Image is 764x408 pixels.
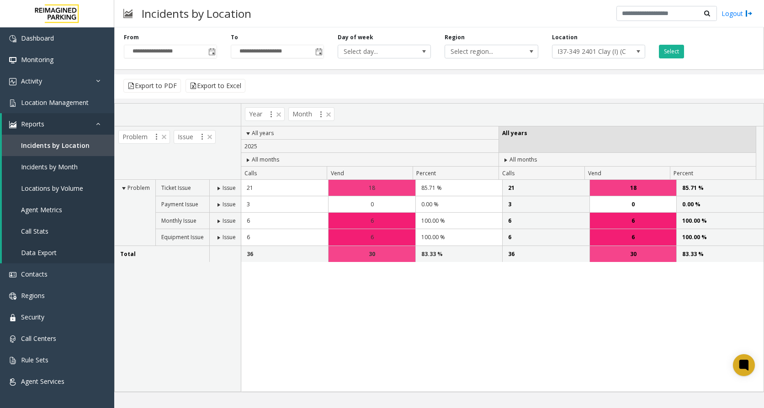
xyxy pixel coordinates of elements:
span: 18 [369,183,375,192]
span: Regions [21,291,45,300]
td: 6 [502,213,589,229]
span: Issue [223,200,236,208]
span: All years [252,129,274,137]
img: 'icon' [9,335,16,343]
span: Issue [223,184,236,192]
label: To [231,33,238,42]
span: Monitoring [21,55,53,64]
td: 3 [241,196,329,213]
span: Incidents by Month [21,162,78,171]
span: 2025 [244,142,257,150]
span: Call Stats [21,227,48,235]
span: Agent Metrics [21,205,62,214]
span: Equipment Issue [161,233,204,241]
img: 'icon' [9,35,16,42]
span: 0 [631,200,635,209]
span: Total [120,250,136,258]
td: 0.00 % [676,196,764,213]
span: Percent [416,169,436,177]
img: 'icon' [9,293,16,300]
span: Problem [127,184,150,192]
img: 'icon' [9,357,16,364]
span: Toggle popup [207,45,217,58]
span: 6 [371,233,374,241]
span: All months [252,156,279,163]
span: Calls [244,169,257,177]
span: Problem [118,130,170,144]
span: 18 [630,183,637,192]
td: 6 [241,229,329,246]
a: Locations by Volume [2,178,114,199]
img: 'icon' [9,314,16,321]
span: Location Management [21,98,89,107]
label: Region [445,33,465,42]
span: All months [509,156,537,163]
td: 100.00 % [676,213,764,229]
a: Data Export [2,242,114,263]
img: 'icon' [9,78,16,85]
span: Activity [21,77,42,85]
button: Select [659,45,684,58]
td: 0.00 % [415,196,503,213]
span: Payment Issue [161,200,198,208]
label: From [124,33,139,42]
span: Select day... [338,45,412,58]
img: 'icon' [9,99,16,107]
span: Rule Sets [21,356,48,364]
span: Reports [21,120,44,128]
a: Call Stats [2,220,114,242]
td: 83.33 % [415,246,503,262]
span: Calls [502,169,515,177]
img: 'icon' [9,121,16,128]
img: 'icon' [9,57,16,64]
img: logout [745,9,753,18]
a: Incidents by Location [2,135,114,156]
span: Issue [174,130,216,144]
span: Vend [331,169,344,177]
span: Month [288,107,334,121]
td: 3 [502,196,589,213]
span: Toggle popup [313,45,324,58]
span: 30 [369,250,375,258]
a: Agent Metrics [2,199,114,220]
span: I37-349 2401 Clay (I) (CP) [552,45,626,58]
span: Call Centers [21,334,56,343]
span: Data Export [21,248,57,257]
td: 6 [241,213,329,229]
span: All years [502,129,527,137]
span: Year [245,107,285,121]
td: 6 [502,229,589,246]
td: 21 [241,180,329,196]
span: 30 [630,250,637,258]
span: Select region... [445,45,519,58]
a: Reports [2,113,114,135]
button: Export to PDF [123,79,181,93]
span: Locations by Volume [21,184,83,193]
button: Export to Excel [186,79,245,93]
h3: Incidents by Location [137,2,256,25]
span: Contacts [21,270,48,278]
span: Issue [223,217,236,225]
span: 6 [371,216,374,225]
td: 85.71 % [415,180,503,196]
td: 100.00 % [415,213,503,229]
span: 6 [631,216,635,225]
img: pageIcon [123,2,133,25]
span: Security [21,313,44,321]
span: Incidents by Location [21,141,90,150]
span: Agent Services [21,377,64,386]
img: 'icon' [9,378,16,386]
img: 'icon' [9,271,16,278]
label: Day of week [338,33,373,42]
span: Issue [223,233,236,241]
td: 36 [241,246,329,262]
a: Incidents by Month [2,156,114,178]
label: Location [552,33,578,42]
td: 36 [502,246,589,262]
span: 0 [371,200,374,209]
span: 6 [631,233,635,241]
span: Monthly Issue [161,217,196,225]
td: 100.00 % [415,229,503,246]
td: 100.00 % [676,229,764,246]
span: Dashboard [21,34,54,42]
